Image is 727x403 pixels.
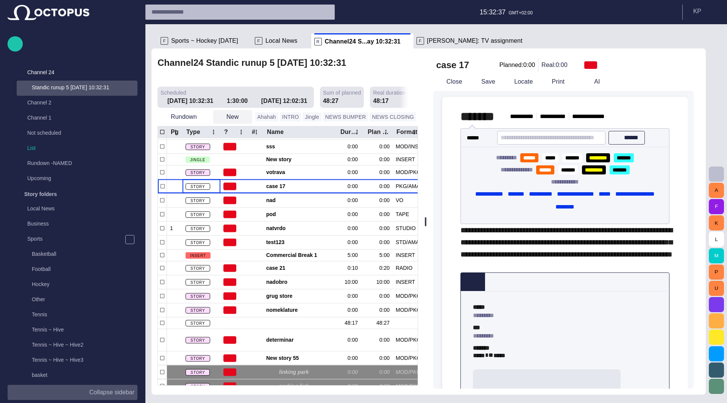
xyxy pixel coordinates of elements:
[17,81,137,96] div: Standic runup 5 [DATE] 10:32:31
[267,128,284,136] div: Name
[709,199,724,214] button: F
[17,308,137,323] div: Tennis
[186,128,200,136] div: Type
[266,207,334,221] div: pod
[687,5,722,18] button: KP
[213,110,252,124] button: New
[158,58,346,68] h2: Channel24 Standic runup 5 [DATE] 10:32:31
[396,265,412,272] div: RADIO
[186,198,210,203] span: STORY
[348,265,361,272] div: 0:10
[266,279,334,286] span: nadobro
[265,37,298,45] span: Local News
[266,140,334,153] div: sss
[158,110,210,124] button: Rundown
[417,37,424,45] p: F
[266,143,334,150] span: sss
[396,225,416,232] div: STUDIO
[17,353,137,368] div: Tennis ~ Hive ~ Hive3
[396,128,417,136] div: Format
[348,169,361,176] div: 0:00
[709,248,724,263] button: M
[348,239,361,246] div: 0:00
[89,388,134,397] p: Collapse sidebar
[8,50,137,370] ul: main menu
[367,293,390,300] div: 0:00
[367,265,390,272] div: 0:20
[266,179,334,193] div: case 17
[340,128,360,136] div: Duration
[266,169,334,176] span: votrava
[433,75,465,89] button: Close
[266,249,334,261] div: Commercial Break 1
[367,183,390,190] div: 0:00
[266,193,334,207] div: nad
[266,225,334,232] span: natvrdo
[186,320,210,326] span: STORY
[396,183,418,190] div: PKG/AMARE
[709,232,724,247] button: L
[27,99,51,106] p: Channel 2
[413,33,516,48] div: F[PERSON_NAME]: TV assignment
[266,197,334,204] span: nad
[396,197,403,204] div: VO
[367,252,390,259] div: 5:00
[436,59,469,71] h2: case 17
[27,68,55,76] p: Channel 24
[266,221,334,235] div: natvrdo
[266,235,334,249] div: test123
[693,7,701,16] p: K P
[12,202,137,217] div: Local News
[541,61,568,70] p: Real: 0:00
[348,307,361,314] div: 0:00
[373,96,388,106] div: 48:17
[396,293,418,300] div: MOD/PKG
[186,369,209,375] span: STORY
[17,247,137,262] div: Basketball
[367,156,390,163] div: 0:00
[581,75,603,89] button: AI
[252,128,255,136] div: #
[251,329,260,351] div: 3
[251,221,260,235] div: 1
[170,225,179,232] div: 1
[709,265,724,280] button: P
[158,33,252,48] div: FSports ~ Hockey [DATE]
[348,156,361,163] div: 0:00
[27,129,61,137] p: Not scheduled
[266,303,334,317] div: nomeklature
[381,127,391,137] button: Plan dur column menu
[227,96,251,106] div: 1:30:00
[186,355,210,361] span: STORY
[348,354,361,361] div: 0:00
[396,252,415,259] div: INSERT
[303,112,321,121] button: Jingle
[32,326,64,333] p: Tennis ~ Hive
[480,7,506,17] p: 15:32:37
[170,127,181,137] button: Pg column menu
[348,368,361,375] div: 0:00
[368,128,389,136] div: Plan dur
[32,265,51,273] p: Football
[396,211,409,218] div: TAPE
[17,368,137,383] div: basket
[32,371,47,379] p: basket
[186,170,210,175] span: STORY
[251,365,260,379] div: 1
[266,211,334,218] span: pod
[345,279,361,286] div: 10:00
[409,127,420,137] button: Format column menu
[255,37,262,45] p: F
[24,190,57,198] p: Story folders
[501,75,535,89] button: Locate
[266,183,334,190] span: case 17
[27,114,51,121] p: Channel 1
[266,336,334,344] span: determinar
[186,252,211,258] span: INSERT
[367,197,390,204] div: 0:00
[32,296,45,303] p: Other
[367,239,390,246] div: 0:00
[323,112,368,121] button: NEWS BUMPER
[8,385,137,400] button: Collapse sidebar
[396,279,415,286] div: INSERT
